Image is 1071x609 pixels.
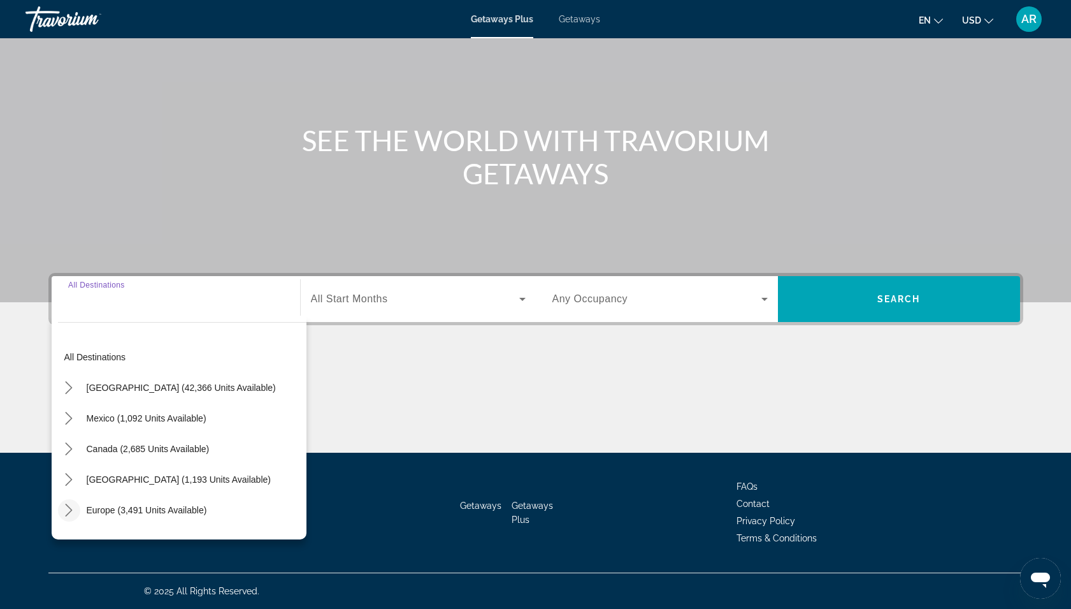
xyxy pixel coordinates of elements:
[1012,6,1046,33] button: User Menu
[460,501,501,511] a: Getaways
[297,124,775,190] h1: SEE THE WORLD WITH TRAVORIUM GETAWAYS
[58,499,80,522] button: Toggle Europe (3,491 units available) submenu
[962,11,993,29] button: Change currency
[512,501,553,525] a: Getaways Plus
[80,407,213,430] button: Select destination: Mexico (1,092 units available)
[80,376,282,399] button: Select destination: United States (42,366 units available)
[68,281,125,289] span: All Destinations
[80,468,277,491] button: Select destination: Caribbean & Atlantic Islands (1,193 units available)
[737,481,758,492] a: FAQs
[737,533,817,543] a: Terms & Conditions
[80,499,213,522] button: Select destination: Europe (3,491 units available)
[559,14,600,24] a: Getaways
[68,292,284,307] input: Select destination
[58,469,80,491] button: Toggle Caribbean & Atlantic Islands (1,193 units available) submenu
[471,14,533,24] a: Getaways Plus
[87,474,271,485] span: [GEOGRAPHIC_DATA] (1,193 units available)
[80,437,216,460] button: Select destination: Canada (2,685 units available)
[919,15,931,26] span: en
[58,346,306,369] button: Select destination: All destinations
[58,407,80,430] button: Toggle Mexico (1,092 units available) submenu
[52,276,1020,322] div: Search widget
[87,413,206,423] span: Mexico (1,092 units available)
[58,438,80,460] button: Toggle Canada (2,685 units available) submenu
[311,293,388,304] span: All Start Months
[87,505,207,515] span: Europe (3,491 units available)
[144,586,259,596] span: © 2025 All Rights Reserved.
[552,293,628,304] span: Any Occupancy
[737,516,795,526] a: Privacy Policy
[52,316,306,539] div: Destination options
[58,377,80,399] button: Toggle United States (42,366 units available) submenu
[80,529,212,552] button: Select destination: Australia (252 units available)
[64,352,126,362] span: All destinations
[58,530,80,552] button: Toggle Australia (252 units available) submenu
[778,276,1020,322] button: Search
[1020,558,1061,599] iframe: Button to launch messaging window
[87,383,276,393] span: [GEOGRAPHIC_DATA] (42,366 units available)
[919,11,943,29] button: Change language
[877,294,921,304] span: Search
[25,3,153,36] a: Travorium
[962,15,981,26] span: USD
[87,444,210,454] span: Canada (2,685 units available)
[1021,13,1037,26] span: AR
[737,499,770,509] a: Contact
